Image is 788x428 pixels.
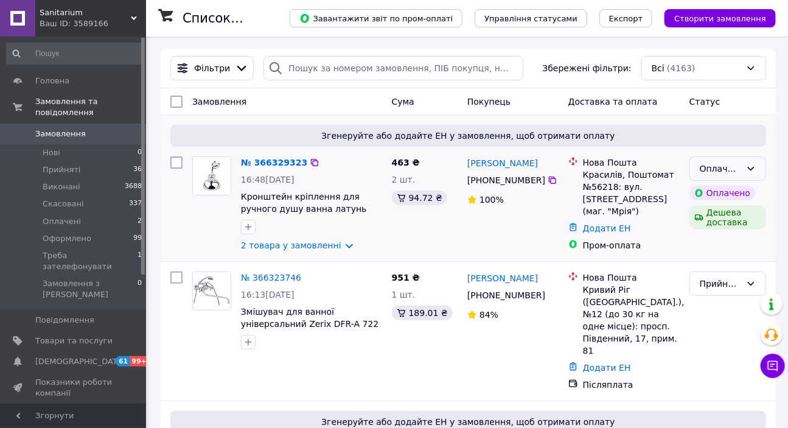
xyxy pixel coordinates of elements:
span: Прийняті [43,164,80,175]
span: 951 ₴ [392,273,420,282]
span: 84% [479,310,498,320]
span: 1 [138,250,142,272]
img: Фото товару [193,272,231,310]
span: Скасовані [43,198,84,209]
span: Замовлення [35,128,86,139]
span: 99 [133,233,142,244]
span: 0 [138,147,142,158]
span: Доставка та оплата [568,97,658,107]
span: Згенеруйте або додайте ЕН у замовлення, щоб отримати оплату [175,130,761,142]
span: 2 [138,216,142,227]
span: 61 [116,356,130,367]
span: Треба зателефонувати [43,250,138,272]
a: [PERSON_NAME] [467,157,538,169]
a: № 366323746 [241,273,301,282]
span: Завантажити звіт по пром-оплаті [299,13,453,24]
a: 2 товара у замовленні [241,240,341,250]
div: Післяплата [583,379,680,391]
span: 0 [138,278,142,300]
div: 94.72 ₴ [392,191,447,205]
span: Всі [652,62,664,74]
button: Чат з покупцем [761,354,785,378]
a: Фото товару [192,156,231,195]
span: Виконані [43,181,80,192]
span: Статус [689,97,720,107]
span: Повідомлення [35,315,94,326]
img: Фото товару [193,157,231,195]
div: 189.01 ₴ [392,306,453,320]
span: Оформлено [43,233,91,244]
div: Красилів, Поштомат №56218: вул. [STREET_ADDRESS] (маг. "Мрія") [583,169,680,217]
span: Головна [35,75,69,86]
div: Ваш ID: 3589166 [40,18,146,29]
span: [DEMOGRAPHIC_DATA] [35,356,125,367]
a: Додати ЕН [583,223,631,233]
span: 463 ₴ [392,158,420,167]
span: Показники роботи компанії [35,377,113,399]
span: Створити замовлення [674,14,766,23]
div: Дешева доставка [689,205,766,230]
input: Пошук за номером замовлення, ПІБ покупця, номером телефону, Email, номером накладної [263,56,523,80]
span: [PHONE_NUMBER] [467,290,545,300]
span: Sanitarium [40,7,131,18]
button: Експорт [599,9,653,27]
input: Пошук [6,43,143,65]
span: Експорт [609,14,643,23]
span: Оплачені [43,216,81,227]
span: Замовлення [192,97,246,107]
span: 100% [479,195,504,205]
a: Створити замовлення [652,13,776,23]
span: Згенеруйте або додайте ЕН у замовлення, щоб отримати оплату [175,416,761,428]
a: [PERSON_NAME] [467,272,538,284]
span: 337 [129,198,142,209]
a: Фото товару [192,272,231,310]
span: 2 шт. [392,175,416,184]
span: Фільтри [194,62,230,74]
span: Замовлення та повідомлення [35,96,146,118]
span: (4163) [667,63,696,73]
span: 36 [133,164,142,175]
span: Управління статусами [484,14,577,23]
a: Додати ЕН [583,363,631,373]
div: Прийнято [700,277,741,290]
h1: Список замовлень [183,11,306,26]
div: Нова Пошта [583,156,680,169]
span: Товари та послуги [35,335,113,346]
div: Пром-оплата [583,239,680,251]
div: Кривий Ріг ([GEOGRAPHIC_DATA].), №12 (до 30 кг на одне місце): просп. Південний, 17, прим. 81 [583,284,680,357]
a: Кронштейн кріплення для ручного душу ванна латунь (CRM) 49 00 111 00 [241,192,367,226]
span: Нові [43,147,60,158]
span: 99+ [130,356,150,367]
span: Покупець [467,97,511,107]
span: 16:13[DATE] [241,290,295,300]
span: Збережені фільтри: [543,62,632,74]
span: Cума [392,97,414,107]
div: Нова Пошта [583,272,680,284]
span: [PHONE_NUMBER] [467,175,545,185]
span: 1 шт. [392,290,416,300]
span: 16:48[DATE] [241,175,295,184]
span: Замовлення з [PERSON_NAME] [43,278,138,300]
a: Змішувач для ванної універсальний Zerix DFR-A 722 з повнообертовою краном буксою (ZX2959) [241,307,378,353]
button: Створити замовлення [664,9,776,27]
button: Завантажити звіт по пром-оплаті [290,9,462,27]
div: Оплачено [700,162,741,175]
a: № 366329323 [241,158,307,167]
button: Управління статусами [475,9,587,27]
div: Оплачено [689,186,755,200]
span: 3688 [125,181,142,192]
